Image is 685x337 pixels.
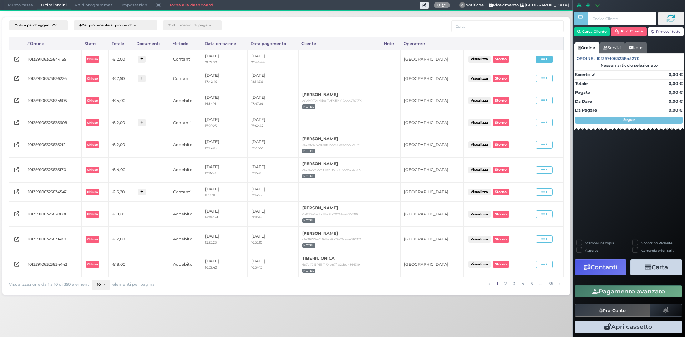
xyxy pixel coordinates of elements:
b: [PERSON_NAME] [302,161,338,166]
td: [DATE] [202,69,247,88]
strong: Totale [575,81,588,86]
td: [DATE] [202,157,247,182]
div: Tutti i metodi di pagamento [168,23,211,27]
td: [GEOGRAPHIC_DATA] [400,88,464,113]
small: d8da553c-d1b0-11ef-9f1b-02dee4366319 [302,99,362,103]
td: [GEOGRAPHIC_DATA] [400,113,464,132]
td: [GEOGRAPHIC_DATA] [400,50,464,69]
button: Storno [493,141,509,148]
td: € 2,00 [109,50,133,69]
td: € 8,00 [109,252,133,277]
small: 16:52:42 [205,265,217,269]
small: 15:25:23 [205,240,217,244]
div: Ordini parcheggiati, Ordini aperti, Ordini chiusi [15,23,57,27]
a: Servizi [599,42,625,53]
button: Visualizza [468,56,491,63]
span: HOTEL [302,243,315,248]
td: [GEOGRAPHIC_DATA] [400,132,464,157]
strong: 0,00 € [669,90,683,95]
td: 101359106323834547 [24,183,82,202]
strong: Segue [623,117,635,122]
button: Storno [493,189,509,195]
input: Cerca [451,20,564,32]
button: Carta [630,259,682,275]
span: Ultimi ordini [37,0,71,10]
td: Addebito [169,88,202,113]
a: Ordine [574,42,599,53]
button: Storno [493,261,509,268]
button: Rimuovi tutto [648,27,684,36]
td: € 4,00 [109,88,133,113]
small: 18:14:36 [251,80,263,83]
a: Note [625,42,646,53]
a: alla pagina 1 [494,280,500,287]
small: 21:57:30 [205,60,217,64]
span: Ritiri programmati [71,0,117,10]
td: € 2,00 [109,132,133,157]
td: [GEOGRAPHIC_DATA] [400,201,464,226]
div: Cliente [299,37,381,50]
strong: 0,00 € [669,108,683,113]
td: Contanti [169,183,202,202]
span: 10 [97,282,101,287]
button: Visualizza [468,167,491,173]
div: Documenti [133,37,169,50]
td: 101359106323835212 [24,132,82,157]
small: 6c7a47f5-1611-11f0-b87f-02dee4366319 [302,262,360,266]
small: 16:55:10 [251,240,262,244]
td: [GEOGRAPHIC_DATA] [400,227,464,252]
td: [DATE] [248,227,299,252]
b: Chiuso [87,99,98,102]
strong: 0,00 € [669,99,683,104]
td: [DATE] [248,69,299,88]
b: Chiuso [87,238,98,241]
span: HOTEL [302,269,315,273]
b: Chiuso [87,190,98,194]
td: [GEOGRAPHIC_DATA] [400,157,464,182]
button: Visualizza [468,189,491,195]
small: c1436777-e2f9-11ef-9b52-02dee4366319 [302,237,361,241]
button: Pre-Conto [575,304,650,317]
button: Apri cassetto [575,321,682,333]
td: 101359106323831470 [24,227,82,252]
b: [PERSON_NAME] [302,92,338,97]
b: Chiuso [87,121,98,124]
td: 101359106323834442 [24,252,82,277]
b: Chiuso [87,168,98,172]
button: Storno [493,75,509,82]
td: 101359106323835608 [24,113,82,132]
button: Visualizza [468,211,491,218]
b: Chiuso [87,212,98,216]
a: Torna alla dashboard [165,0,217,10]
span: HOTEL [302,149,315,153]
div: elementi per pagina [92,280,155,290]
button: Visualizza [468,119,491,126]
div: Metodo [169,37,202,50]
button: Visualizza [468,75,491,82]
div: #Ordine [24,37,82,50]
label: Stampa una copia [585,241,614,245]
td: Contanti [169,113,202,132]
td: Addebito [169,132,202,157]
button: Tutti i metodi di pagamento [163,20,222,30]
b: [PERSON_NAME] [302,231,338,236]
td: € 3,20 [109,183,133,202]
label: Scontrino Parlante [641,241,672,245]
a: pagina precedente [487,280,492,287]
td: [DATE] [248,132,299,157]
a: alla pagina 3 [511,280,517,287]
span: 0 [459,2,466,9]
button: Ordini parcheggiati, Ordini aperti, Ordini chiusi [9,20,68,30]
small: 17:11:28 [251,215,262,219]
span: HOTEL [302,104,315,109]
td: Contanti [169,69,202,88]
td: 101359106323834505 [24,88,82,113]
span: Visualizzazione da 1 a 10 di 350 elementi [9,280,90,289]
div: Data pagamento [248,37,299,50]
small: 17:14:22 [251,193,262,197]
small: c1436777-e2f9-11ef-9b52-02dee4366319 [302,168,361,172]
small: 314382697cd311f0bcd50aeaebb5e02f [302,143,359,147]
td: [DATE] [202,50,247,69]
small: 16:55:11 [205,193,215,197]
b: [PERSON_NAME] [302,205,338,210]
